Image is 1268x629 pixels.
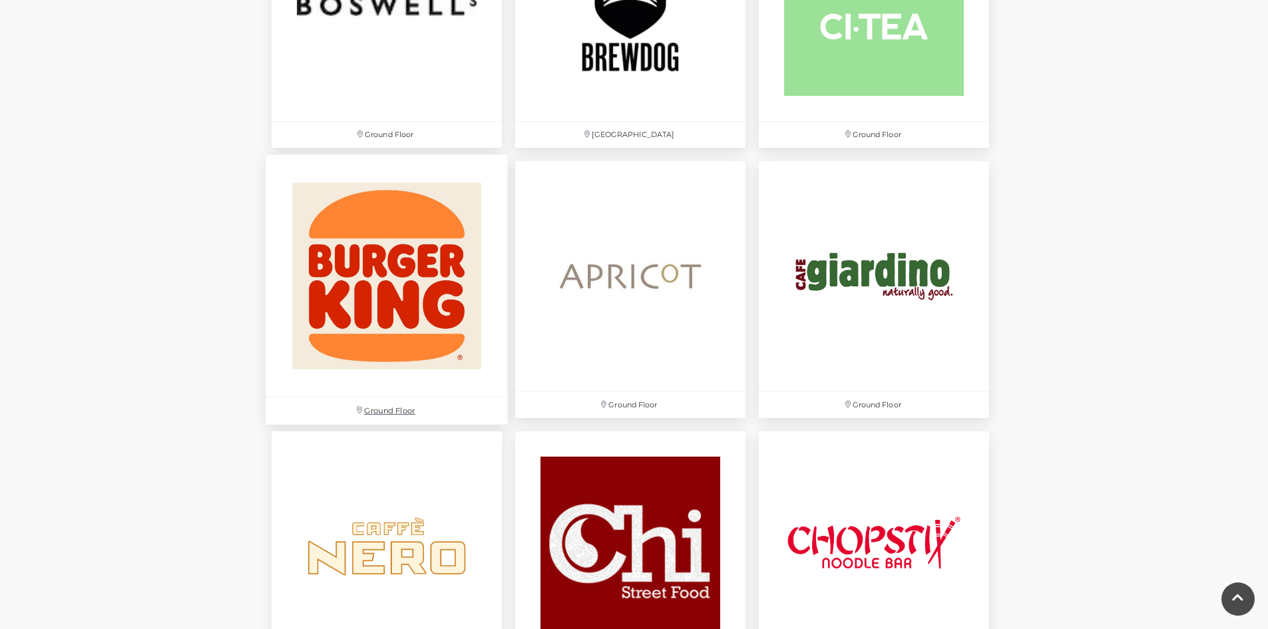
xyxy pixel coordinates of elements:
[752,154,996,425] a: Ground Floor
[515,122,745,148] p: [GEOGRAPHIC_DATA]
[272,122,502,148] p: Ground Floor
[759,122,989,148] p: Ground Floor
[509,154,752,425] a: Ground Floor
[258,148,515,432] a: Ground Floor
[759,392,989,418] p: Ground Floor
[266,397,508,425] p: Ground Floor
[515,392,745,418] p: Ground Floor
